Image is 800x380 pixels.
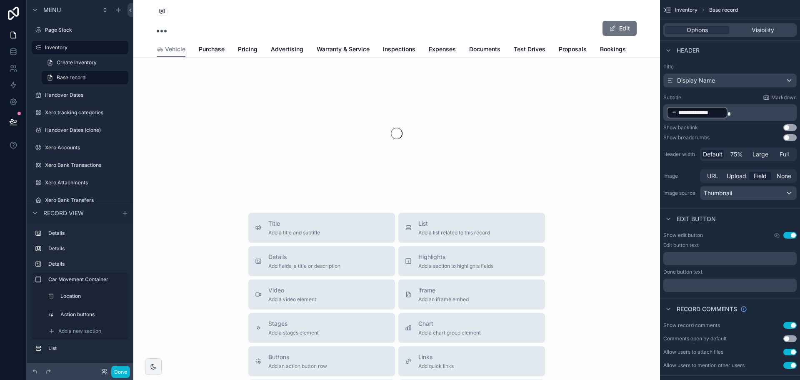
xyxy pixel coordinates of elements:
span: Add a new section [58,328,101,335]
button: ChartAdd a chart group element [398,313,545,343]
span: Title [268,219,320,228]
label: Handover Dates [45,92,127,98]
button: LinksAdd quick links [398,346,545,376]
button: iframeAdd an iframe embed [398,279,545,310]
a: Vehicle [157,42,185,58]
button: ListAdd a list related to this record [398,213,545,243]
label: Subtitle [663,94,681,101]
a: Inventory [32,41,128,54]
button: ButtonsAdd an action button row [248,346,395,376]
span: Create Inventory [57,59,97,66]
span: Details [268,253,340,261]
div: Allow users to attach files [663,349,723,355]
span: Inspections [383,45,415,53]
a: Handover Dates (clone) [32,123,128,137]
span: Advertising [271,45,303,53]
span: Add a list related to this record [418,229,490,236]
span: Bookings [600,45,626,53]
span: Add a stages element [268,330,319,336]
label: Details [48,261,125,267]
a: Xero Attachments [32,176,128,189]
span: Field [754,172,767,180]
a: Warranty & Service [317,42,370,58]
label: Image source [663,190,697,196]
span: Test Drives [514,45,545,53]
span: Markdown [771,94,797,101]
label: Details [48,230,125,237]
label: Image [663,173,697,179]
div: scrollable content [663,104,797,121]
span: Highlights [418,253,493,261]
a: Handover Dates [32,88,128,102]
label: Xero Bank Transfers [45,197,127,204]
label: Page Stock [45,27,127,33]
button: Display Name [663,73,797,88]
button: HighlightsAdd a section to highlights fields [398,246,545,276]
label: Car Movement Container [48,276,125,283]
span: Header [677,46,700,55]
label: Inventory [45,44,123,51]
button: DetailsAdd fields, a title or description [248,246,395,276]
div: Comments open by default [663,335,727,342]
span: Record comments [677,305,737,313]
a: Inspections [383,42,415,58]
span: Thumbnail [704,189,732,197]
label: Handover Dates (clone) [45,127,127,133]
button: Thumbnail [700,186,797,200]
span: Record view [43,209,84,217]
label: Show edit button [663,232,703,239]
span: Documents [469,45,500,53]
span: Add a section to highlights fields [418,263,493,269]
button: TitleAdd a title and subtitle [248,213,395,243]
a: Advertising [271,42,303,58]
a: Create Inventory [42,56,128,69]
span: Menu [43,6,61,14]
span: Add quick links [418,363,454,370]
a: Pricing [238,42,257,58]
button: Edit [602,21,637,36]
div: Show backlink [663,124,698,131]
span: Video [268,286,316,294]
span: None [777,172,791,180]
button: Done [111,366,130,378]
a: Markdown [763,94,797,101]
label: Edit button text [663,242,699,249]
span: Default [703,150,722,159]
a: Expenses [429,42,456,58]
a: Test Drives [514,42,545,58]
span: Add an iframe embed [418,296,469,303]
a: Xero Bank Transactions [32,159,128,172]
span: Expenses [429,45,456,53]
div: scrollable content [27,223,133,363]
span: iframe [418,286,469,294]
span: Inventory [675,7,697,13]
div: Allow users to mention other users [663,362,745,369]
span: Add a title and subtitle [268,229,320,236]
span: Display Name [677,76,715,85]
span: Add a chart group element [418,330,481,336]
span: Add fields, a title or description [268,263,340,269]
span: Add a video element [268,296,316,303]
a: Proposals [559,42,587,58]
div: Show record comments [663,322,720,329]
span: Full [780,150,789,159]
a: Page Stock [32,23,128,37]
a: Xero tracking categories [32,106,128,119]
span: Stages [268,320,319,328]
a: Purchase [199,42,225,58]
a: Documents [469,42,500,58]
label: Done button text [663,269,702,275]
span: List [418,219,490,228]
span: Add an action button row [268,363,327,370]
label: Title [663,63,797,70]
label: Xero Accounts [45,144,127,151]
label: Xero tracking categories [45,109,127,116]
span: Buttons [268,353,327,361]
div: scrollable content [663,279,797,292]
span: Proposals [559,45,587,53]
span: Warranty & Service [317,45,370,53]
label: Header width [663,151,697,158]
span: Purchase [199,45,225,53]
span: Options [687,26,708,34]
button: StagesAdd a stages element [248,313,395,343]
